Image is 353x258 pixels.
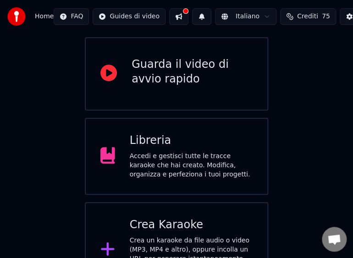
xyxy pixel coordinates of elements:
div: Libreria [130,133,253,148]
button: FAQ [54,8,89,25]
span: 75 [322,12,330,21]
img: youka [7,7,26,26]
button: Guides di video [93,8,165,25]
span: Home [35,12,54,21]
span: Crediti [297,12,318,21]
div: Crea Karaoke [130,218,253,232]
div: Accedi e gestisci tutte le tracce karaoke che hai creato. Modifica, organizza e perfeziona i tuoi... [130,152,253,179]
nav: breadcrumb [35,12,54,21]
div: Guarda il video di avvio rapido [132,57,253,87]
div: Aprire la chat [322,227,347,252]
button: Crediti75 [280,8,336,25]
